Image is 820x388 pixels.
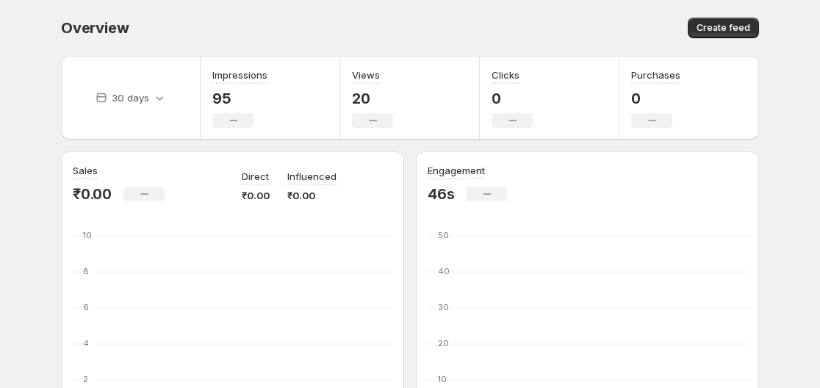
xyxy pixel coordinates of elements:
text: 30 [438,302,449,312]
button: Create feed [688,18,759,38]
h3: Views [352,68,380,82]
p: 0 [631,90,680,107]
text: 20 [438,338,449,348]
h3: Clicks [492,68,519,82]
p: ₹0.00 [287,188,337,203]
p: 95 [212,90,267,107]
text: 4 [83,338,89,348]
text: 40 [438,266,450,276]
span: Create feed [697,22,750,34]
p: 30 days [112,90,149,105]
p: Direct [242,169,269,184]
p: ₹0.00 [73,185,112,203]
text: 10 [438,374,447,384]
text: 50 [438,230,449,240]
span: Overview [61,19,129,37]
h3: Sales [73,163,98,178]
p: ₹0.00 [242,188,270,203]
h3: Engagement [428,163,485,178]
text: 10 [83,230,92,240]
text: 2 [83,374,88,384]
p: 46s [428,185,454,203]
p: 0 [492,90,533,107]
h3: Impressions [212,68,267,82]
p: Influenced [287,169,337,184]
text: 6 [83,302,89,312]
p: 20 [352,90,393,107]
h3: Purchases [631,68,680,82]
text: 8 [83,266,89,276]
